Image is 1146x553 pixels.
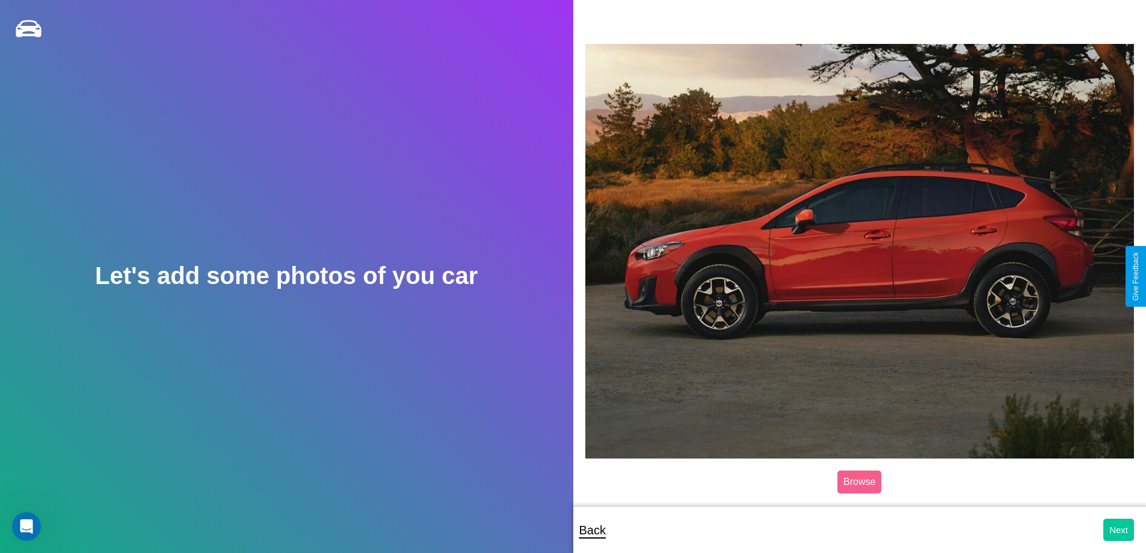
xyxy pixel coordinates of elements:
[95,262,478,289] h2: Let's add some photos of you car
[12,512,41,541] iframe: Intercom live chat
[579,519,606,541] p: Back
[837,471,881,493] label: Browse
[1132,252,1140,301] div: Give Feedback
[585,44,1135,458] img: posted
[1103,519,1134,541] button: Next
